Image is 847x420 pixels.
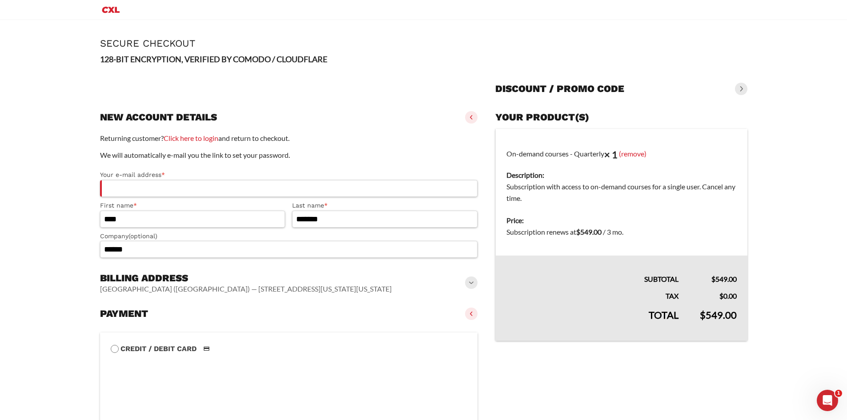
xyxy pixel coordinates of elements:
[495,83,624,95] h3: Discount / promo code
[100,231,478,241] label: Company
[100,308,148,320] h3: Payment
[100,111,217,124] h3: New account details
[576,228,602,236] bdi: 549.00
[719,292,723,300] span: $
[506,181,736,204] dd: Subscription with access to on-demand courses for a single user. Cancel any time.
[817,390,838,411] iframe: Intercom live chat
[506,169,736,181] dt: Description:
[100,54,327,64] strong: 128-BIT ENCRYPTION, VERIFIED BY COMODO / CLOUDFLARE
[496,129,747,210] td: On-demand courses - Quarterly
[100,132,478,144] p: Returning customer? and return to checkout.
[711,275,737,283] bdi: 549.00
[496,285,689,302] th: Tax
[100,170,478,180] label: Your e-mail address
[111,343,467,355] label: Credit / Debit Card
[100,38,747,49] h1: Secure Checkout
[164,134,218,142] a: Click here to login
[496,256,689,285] th: Subtotal
[128,232,157,240] span: (optional)
[496,302,689,341] th: Total
[711,275,715,283] span: $
[100,149,478,161] p: We will automatically e-mail you the link to set your password.
[198,344,215,354] img: Credit / Debit Card
[603,228,622,236] span: / 3 mo
[292,200,478,211] label: Last name
[111,345,119,353] input: Credit / Debit CardCredit / Debit Card
[719,292,737,300] bdi: 0.00
[619,149,646,157] a: (remove)
[700,309,706,321] span: $
[835,390,842,397] span: 1
[100,284,392,293] vaadin-horizontal-layout: [GEOGRAPHIC_DATA] ([GEOGRAPHIC_DATA]) — [STREET_ADDRESS][US_STATE][US_STATE]
[100,200,285,211] label: First name
[576,228,580,236] span: $
[506,215,736,226] dt: Price:
[100,272,392,284] h3: Billing address
[604,148,618,160] strong: × 1
[506,228,623,236] span: Subscription renews at .
[700,309,737,321] bdi: 549.00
